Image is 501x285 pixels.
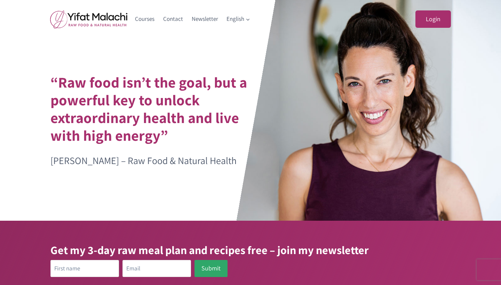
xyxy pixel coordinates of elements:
[226,14,250,24] span: English
[50,10,127,28] img: yifat_logo41_en.png
[187,11,222,27] a: Newsletter
[50,153,265,169] p: [PERSON_NAME] – Raw Food & Natural Health
[194,260,228,277] button: Submit
[50,260,119,277] input: First name
[415,10,451,28] a: Login
[50,73,265,144] h1: “Raw food isn’t the goal, but a powerful key to unlock extraordinary health and live with high en...
[131,11,159,27] a: Courses
[159,11,188,27] a: Contact
[122,260,191,277] input: Email
[50,242,451,258] h3: Get my 3-day raw meal plan and recipes free – join my newsletter
[131,11,255,27] nav: Primary Navigation
[222,11,255,27] a: English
